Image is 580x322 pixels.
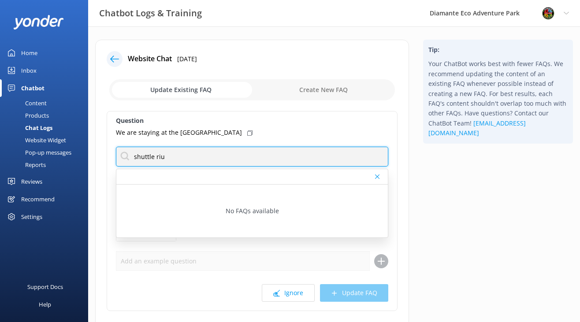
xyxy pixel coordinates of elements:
[5,159,46,171] div: Reports
[428,119,526,137] a: [EMAIL_ADDRESS][DOMAIN_NAME]
[5,97,88,109] a: Content
[21,173,42,190] div: Reviews
[428,59,568,138] p: Your ChatBot works best with fewer FAQs. We recommend updating the content of an existing FAQ whe...
[116,251,370,271] input: Add an example question
[5,122,88,134] a: Chat Logs
[116,116,388,126] label: Question
[5,159,88,171] a: Reports
[5,146,88,159] a: Pop-up messages
[5,134,66,146] div: Website Widget
[428,45,568,55] h4: Tip:
[5,134,88,146] a: Website Widget
[116,128,242,137] p: We are staying at the [GEOGRAPHIC_DATA]
[21,44,37,62] div: Home
[262,284,315,302] button: Ignore
[13,15,64,30] img: yonder-white-logo.png
[177,54,197,64] p: [DATE]
[39,296,51,313] div: Help
[116,147,388,167] input: Search for an FAQ to Update...
[21,208,42,226] div: Settings
[21,62,37,79] div: Inbox
[5,97,47,109] div: Content
[5,109,88,122] a: Products
[542,7,555,20] img: 831-1756915225.png
[128,53,172,65] h4: Website Chat
[21,79,45,97] div: Chatbot
[5,122,52,134] div: Chat Logs
[116,185,388,237] div: No FAQs available
[5,146,71,159] div: Pop-up messages
[5,109,49,122] div: Products
[21,190,55,208] div: Recommend
[99,6,202,20] h3: Chatbot Logs & Training
[27,278,63,296] div: Support Docs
